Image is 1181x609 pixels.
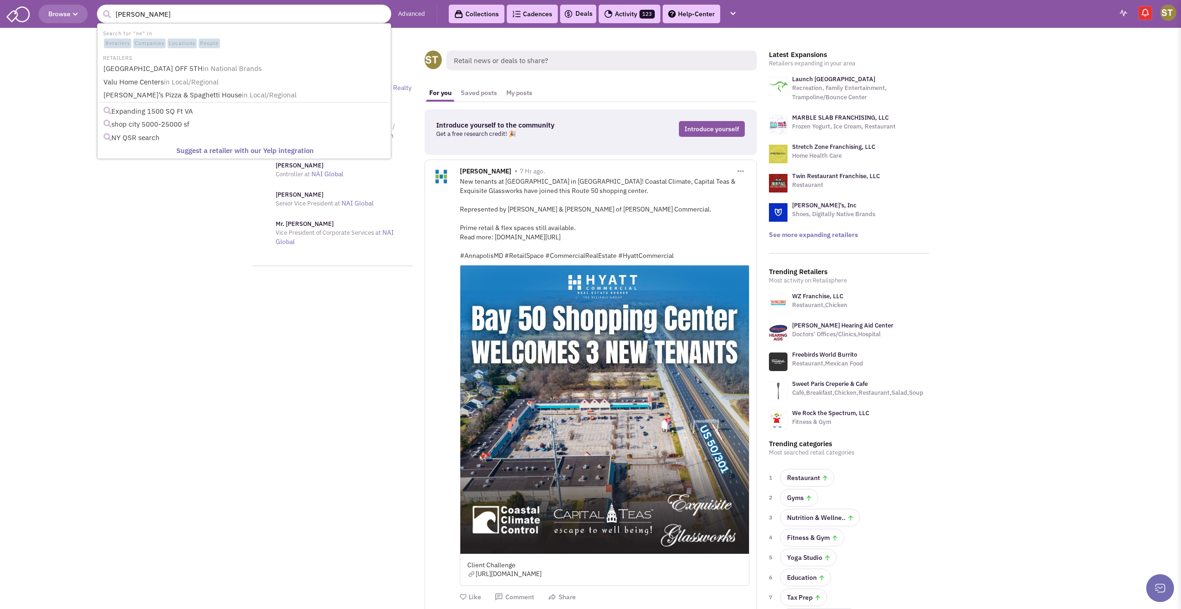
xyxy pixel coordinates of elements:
p: Recreation, Family Entertainment, Trampoline/Bounce Center [792,83,929,102]
img: logo [769,174,787,192]
a: Help-Center [663,5,720,23]
img: www.wingzone.com [769,294,787,313]
a: MARBLE SLAB FRANCHISING, LLC [792,114,889,122]
span: [PERSON_NAME] [460,167,511,178]
a: Twin Restaurant Franchise, LLC [792,172,880,180]
a: Expanding 1500 SQ Ft VA [101,105,389,118]
span: 3 [769,513,774,522]
a: NAI Global [276,228,394,246]
img: logo [769,77,787,96]
b: Suggest a retailer with our Yelp integration [176,146,314,155]
a: My posts [502,84,537,102]
h3: [PERSON_NAME] [276,191,374,199]
a: [PERSON_NAME] Hearing Aid Center [792,321,893,329]
a: Advanced [398,10,425,19]
p: Most activity on Retailsphere [769,276,929,285]
div: New tenants at [GEOGRAPHIC_DATA] in [GEOGRAPHIC_DATA]! Coastal Climate, Capital Teas & Exquisite ... [460,177,749,260]
img: Activity.png [604,10,613,18]
a: [PERSON_NAME]’s Pizza & Spaghetti Housein Local/Regional [101,89,389,102]
img: link.svg [467,570,476,578]
span: in Local/Regional [164,77,219,86]
img: icon-deals.svg [564,8,573,19]
a: Yoga Studio [780,549,837,566]
p: Restaurant [792,180,880,190]
li: Search for "ne" in [98,28,390,49]
a: [PERSON_NAME]'s, Inc [792,201,857,209]
p: Get a free research credit! 🎉 [436,129,612,139]
a: Freebirds World Burrito [792,351,857,359]
p: Restaurant,Chicken [792,301,847,310]
button: Browse [39,5,88,23]
span: Locations [168,38,197,49]
span: in Local/Regional [242,90,297,99]
a: Suggest a retailer with our Yelp integration [101,145,389,157]
p: Doctors’ Offices/Clinics,Hospital [792,330,893,339]
img: icon-collection-lavender-black.svg [454,10,463,19]
a: Collections [449,5,504,23]
a: For you [425,84,456,102]
a: Restaurant [780,469,834,487]
button: Share [548,593,576,602]
span: Vice President of Corporate Services at [276,229,381,237]
img: Shary Thur [1160,5,1176,21]
a: Sweet Paris Creperie & Cafe [792,380,868,388]
a: Cadences [507,5,558,23]
span: 7 [769,593,774,602]
button: Comment [495,593,534,602]
img: logo [769,145,787,163]
span: People [199,38,220,49]
li: RETAILERS [98,52,390,62]
span: 7 Hr ago. [520,167,545,175]
a: We Rock the Spectrum, LLC [792,409,869,417]
img: logo [769,203,787,222]
p: Retailers expanding in your area [769,59,929,68]
a: NAI Global [311,170,343,178]
a: NY QSR search [101,132,389,144]
a: Introduce yourself [679,121,745,137]
p: Fitness & Gym [792,417,869,427]
span: Controller at [276,170,310,178]
a: Stretch Zone Franchising, LLC [792,143,875,151]
span: Senior Vice President at [276,199,340,207]
a: [URL][DOMAIN_NAME] [467,570,542,578]
h3: Client Challenge [467,561,742,569]
a: NAI Global [342,199,374,207]
a: Saved posts [456,84,502,102]
span: 1 [769,473,774,482]
a: Fitness & Gym [780,529,844,546]
span: 123 [639,10,655,19]
a: WZ Franchise, LLC [792,292,843,300]
a: Deals [564,8,593,19]
p: Shoes, Digitally Native Brands [792,210,875,219]
span: Companies [133,38,166,49]
a: Activity123 [599,5,660,23]
h3: Trending categories [769,440,929,448]
a: See more expanding retailers [769,231,858,239]
button: Like [460,593,481,602]
img: help.png [668,10,676,18]
span: Retail news or deals to share? [446,51,757,71]
p: Restaurant,Mexican Food [792,359,863,368]
a: Tax Prep [780,589,827,606]
h3: [PERSON_NAME] [276,161,343,170]
a: shop city 5000-25000 sf [101,118,389,131]
a: Gyms [780,489,818,506]
h3: Mr. [PERSON_NAME] [276,220,413,228]
p: Frozen Yogurt, Ice Cream, Restaurant [792,122,896,131]
input: Search [97,5,391,23]
h3: Latest Expansions [769,51,929,59]
a: Education [780,569,831,586]
a: Launch [GEOGRAPHIC_DATA] [792,75,875,83]
a: Nutrition & Wellne.. [780,509,860,526]
span: 4 [769,533,774,542]
span: Browse [48,10,78,18]
span: Like [469,593,481,601]
h3: Trending Retailers [769,268,929,276]
span: 6 [769,573,774,582]
a: [GEOGRAPHIC_DATA] OFF 5THin National Brands [101,63,389,75]
img: logo [769,115,787,134]
img: SmartAdmin [6,5,30,22]
span: 5 [769,553,774,562]
p: Café,Breakfast,Chicken,Restaurant,Salad,Soup [792,388,923,397]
